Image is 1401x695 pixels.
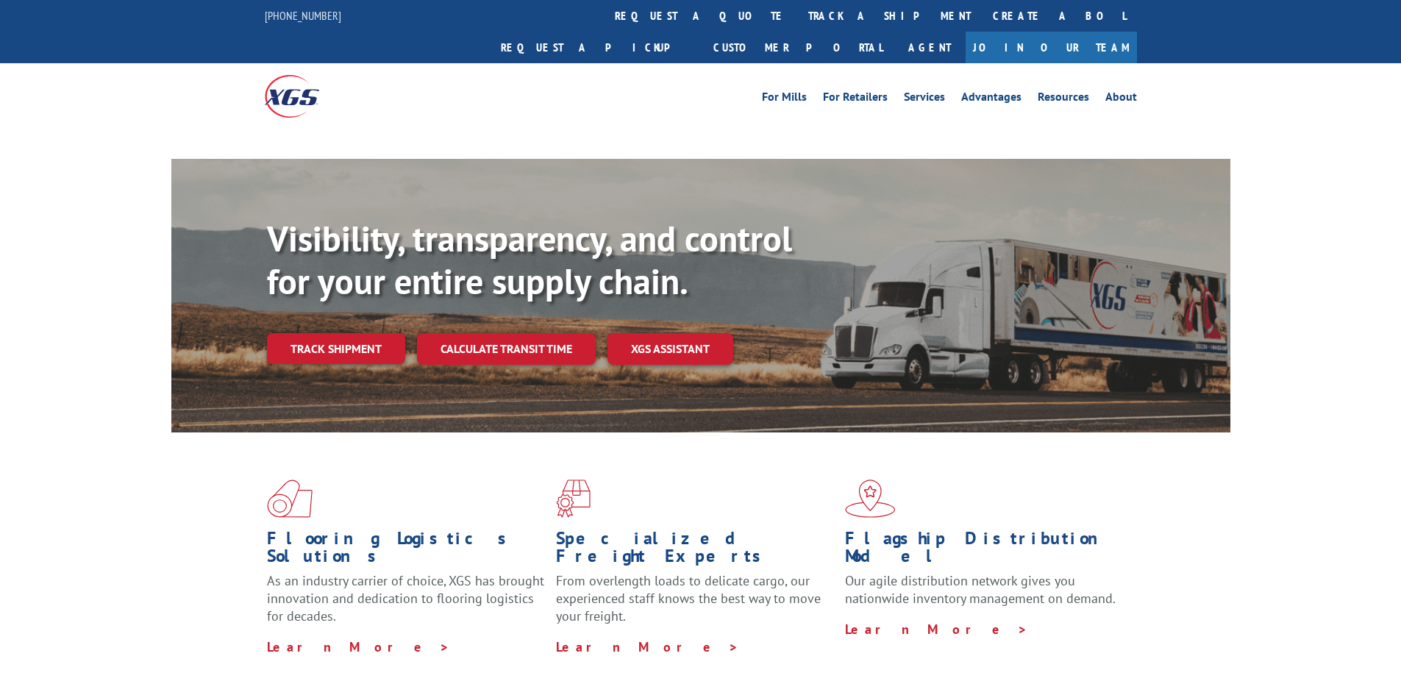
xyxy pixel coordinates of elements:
h1: Specialized Freight Experts [556,530,834,572]
b: Visibility, transparency, and control for your entire supply chain. [267,215,792,304]
p: From overlength loads to delicate cargo, our experienced staff knows the best way to move your fr... [556,572,834,638]
a: For Retailers [823,91,888,107]
h1: Flagship Distribution Model [845,530,1123,572]
a: [PHONE_NUMBER] [265,8,341,23]
a: About [1105,91,1137,107]
a: For Mills [762,91,807,107]
span: As an industry carrier of choice, XGS has brought innovation and dedication to flooring logistics... [267,572,544,624]
a: Resources [1038,91,1089,107]
a: Advantages [961,91,1022,107]
a: Calculate transit time [417,333,596,365]
a: Learn More > [845,621,1028,638]
a: Agent [894,32,966,63]
span: Our agile distribution network gives you nationwide inventory management on demand. [845,572,1116,607]
a: Learn More > [556,638,739,655]
a: Learn More > [267,638,450,655]
img: xgs-icon-flagship-distribution-model-red [845,480,896,518]
img: xgs-icon-focused-on-flooring-red [556,480,591,518]
img: xgs-icon-total-supply-chain-intelligence-red [267,480,313,518]
a: Join Our Team [966,32,1137,63]
h1: Flooring Logistics Solutions [267,530,545,572]
a: XGS ASSISTANT [607,333,733,365]
a: Services [904,91,945,107]
a: Track shipment [267,333,405,364]
a: Customer Portal [702,32,894,63]
a: Request a pickup [490,32,702,63]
